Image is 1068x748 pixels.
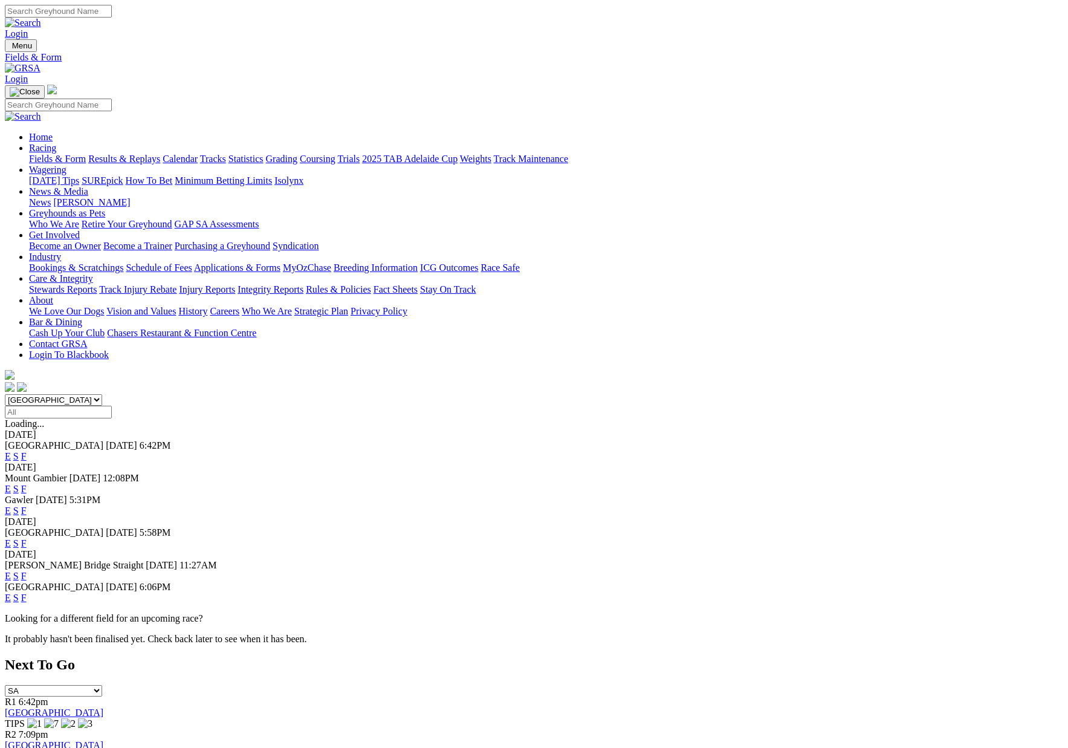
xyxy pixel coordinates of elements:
[494,154,568,164] a: Track Maintenance
[5,657,1063,673] h2: Next To Go
[5,85,45,99] button: Toggle navigation
[5,571,11,581] a: E
[29,306,1063,317] div: About
[140,527,171,538] span: 5:58PM
[5,418,44,429] span: Loading...
[175,175,272,186] a: Minimum Betting Limits
[460,154,491,164] a: Weights
[273,241,319,251] a: Syndication
[5,593,11,603] a: E
[29,219,79,229] a: Who We Are
[29,328,1063,339] div: Bar & Dining
[5,613,1063,624] p: Looking for a different field for an upcoming race?
[27,718,42,729] img: 1
[228,154,264,164] a: Statistics
[61,718,76,729] img: 2
[420,284,476,294] a: Stay On Track
[29,208,105,218] a: Greyhounds as Pets
[126,175,173,186] a: How To Bet
[29,241,1063,252] div: Get Involved
[29,164,66,175] a: Wagering
[180,560,217,570] span: 11:27AM
[146,560,177,570] span: [DATE]
[53,197,130,207] a: [PERSON_NAME]
[5,451,11,461] a: E
[5,634,307,644] partial: It probably hasn't been finalised yet. Check back later to see when it has been.
[19,697,48,707] span: 6:42pm
[29,295,53,305] a: About
[334,262,418,273] a: Breeding Information
[294,306,348,316] a: Strategic Plan
[107,328,256,338] a: Chasers Restaurant & Function Centre
[5,582,103,592] span: [GEOGRAPHIC_DATA]
[21,484,27,494] a: F
[300,154,335,164] a: Coursing
[200,154,226,164] a: Tracks
[5,473,67,483] span: Mount Gambier
[12,41,32,50] span: Menu
[306,284,371,294] a: Rules & Policies
[5,538,11,548] a: E
[29,328,105,338] a: Cash Up Your Club
[29,262,123,273] a: Bookings & Scratchings
[283,262,331,273] a: MyOzChase
[5,527,103,538] span: [GEOGRAPHIC_DATA]
[5,111,41,122] img: Search
[106,582,137,592] span: [DATE]
[126,262,192,273] a: Schedule of Fees
[29,154,86,164] a: Fields & Form
[5,729,16,740] span: R2
[5,697,16,707] span: R1
[481,262,519,273] a: Race Safe
[5,406,112,418] input: Select date
[179,284,235,294] a: Injury Reports
[21,538,27,548] a: F
[5,440,103,450] span: [GEOGRAPHIC_DATA]
[36,495,67,505] span: [DATE]
[5,18,41,28] img: Search
[5,506,11,516] a: E
[5,28,28,39] a: Login
[140,582,171,592] span: 6:06PM
[103,241,172,251] a: Become a Trainer
[106,440,137,450] span: [DATE]
[21,506,27,516] a: F
[29,306,104,316] a: We Love Our Dogs
[5,495,33,505] span: Gawler
[29,197,51,207] a: News
[21,451,27,461] a: F
[29,273,93,284] a: Care & Integrity
[70,495,101,505] span: 5:31PM
[103,473,139,483] span: 12:08PM
[5,549,1063,560] div: [DATE]
[5,429,1063,440] div: [DATE]
[29,219,1063,230] div: Greyhounds as Pets
[175,241,270,251] a: Purchasing a Greyhound
[362,154,458,164] a: 2025 TAB Adelaide Cup
[163,154,198,164] a: Calendar
[5,370,15,380] img: logo-grsa-white.png
[29,154,1063,164] div: Racing
[238,284,303,294] a: Integrity Reports
[351,306,407,316] a: Privacy Policy
[5,516,1063,527] div: [DATE]
[99,284,176,294] a: Track Injury Rebate
[337,154,360,164] a: Trials
[210,306,239,316] a: Careers
[5,39,37,52] button: Toggle navigation
[70,473,101,483] span: [DATE]
[374,284,418,294] a: Fact Sheets
[106,527,137,538] span: [DATE]
[29,186,88,197] a: News & Media
[5,74,28,84] a: Login
[21,593,27,603] a: F
[13,593,19,603] a: S
[178,306,207,316] a: History
[194,262,280,273] a: Applications & Forms
[266,154,297,164] a: Grading
[29,252,61,262] a: Industry
[5,560,143,570] span: [PERSON_NAME] Bridge Straight
[175,219,259,229] a: GAP SA Assessments
[47,85,57,94] img: logo-grsa-white.png
[44,718,59,729] img: 7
